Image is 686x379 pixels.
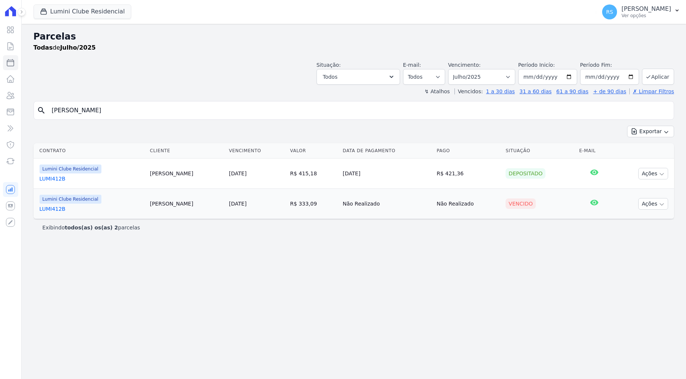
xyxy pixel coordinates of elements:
td: [PERSON_NAME] [147,189,226,219]
th: E-mail [576,143,612,159]
th: Pago [434,143,503,159]
th: Cliente [147,143,226,159]
button: Ações [638,168,668,179]
td: R$ 421,36 [434,159,503,189]
div: Vencido [506,198,536,209]
th: Valor [287,143,340,159]
span: Lumini Clube Residencial [40,165,101,173]
th: Situação [503,143,576,159]
button: Todos [317,69,400,85]
a: 61 a 90 dias [556,88,588,94]
label: Vencidos: [454,88,483,94]
button: Ações [638,198,668,210]
th: Vencimento [226,143,287,159]
a: [DATE] [229,201,246,207]
button: Exportar [627,126,674,137]
p: [PERSON_NAME] [622,5,671,13]
td: R$ 415,18 [287,159,340,189]
a: 31 a 60 dias [519,88,551,94]
button: RS [PERSON_NAME] Ver opções [596,1,686,22]
label: Período Fim: [580,61,639,69]
div: Depositado [506,168,545,179]
label: Período Inicío: [518,62,555,68]
span: Todos [323,72,337,81]
h2: Parcelas [34,30,674,43]
input: Buscar por nome do lote ou do cliente [47,103,671,118]
i: search [37,106,46,115]
td: [PERSON_NAME] [147,159,226,189]
span: RS [606,9,613,15]
a: ✗ Limpar Filtros [629,88,674,94]
p: de [34,43,96,52]
label: Vencimento: [448,62,481,68]
button: Aplicar [642,69,674,85]
td: R$ 333,09 [287,189,340,219]
span: Lumini Clube Residencial [40,195,101,204]
label: E-mail: [403,62,421,68]
p: Ver opções [622,13,671,19]
a: 1 a 30 dias [486,88,515,94]
label: Situação: [317,62,341,68]
td: Não Realizado [340,189,434,219]
strong: Julho/2025 [60,44,96,51]
th: Contrato [34,143,147,159]
a: + de 90 dias [593,88,626,94]
strong: Todas [34,44,53,51]
td: Não Realizado [434,189,503,219]
p: Exibindo parcelas [43,224,140,231]
button: Lumini Clube Residencial [34,4,131,19]
a: LUMI412B [40,205,144,213]
a: [DATE] [229,170,246,176]
b: todos(as) os(as) 2 [65,225,118,231]
a: LUMI412B [40,175,144,182]
label: ↯ Atalhos [424,88,450,94]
